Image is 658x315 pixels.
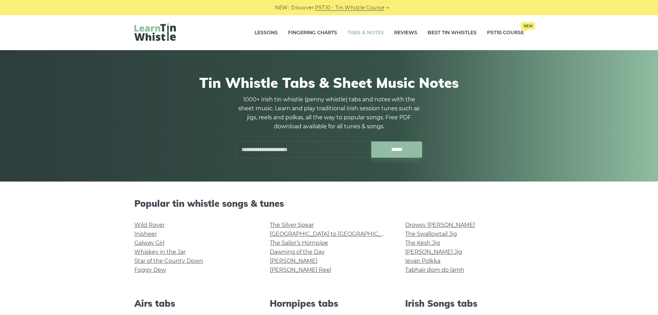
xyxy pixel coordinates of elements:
a: Foggy Dew [134,267,166,273]
a: Fingering Charts [288,24,337,41]
a: [PERSON_NAME] [270,258,317,264]
a: Tabs & Notes [347,24,384,41]
a: Tabhair dom do lámh [405,267,464,273]
a: [PERSON_NAME] Jig [405,249,462,255]
p: 1000+ Irish tin whistle (penny whistle) tabs and notes with the sheet music. Learn and play tradi... [236,95,422,131]
a: Reviews [394,24,417,41]
a: Inisheer [134,231,157,237]
h2: Popular tin whistle songs & tunes [134,198,524,209]
a: The Swallowtail Jig [405,231,457,237]
h2: Hornpipes tabs [270,298,389,309]
a: Ievan Polkka [405,258,440,264]
a: Whiskey in the Jar [134,249,185,255]
h2: Airs tabs [134,298,253,309]
a: The Kesh Jig [405,240,440,246]
a: Dawning of the Day [270,249,325,255]
span: New [521,22,535,30]
a: Galway Girl [134,240,164,246]
a: Lessons [255,24,278,41]
a: The Sailor’s Hornpipe [270,240,328,246]
a: Drowsy [PERSON_NAME] [405,222,475,228]
a: [GEOGRAPHIC_DATA] to [GEOGRAPHIC_DATA] [270,231,397,237]
a: [PERSON_NAME] Reel [270,267,331,273]
h2: Irish Songs tabs [405,298,524,309]
a: Best Tin Whistles [428,24,477,41]
a: The Silver Spear [270,222,314,228]
h1: Tin Whistle Tabs & Sheet Music Notes [134,74,524,91]
a: Star of the County Down [134,258,203,264]
a: Wild Rover [134,222,165,228]
img: LearnTinWhistle.com [134,23,176,41]
a: PST10 CourseNew [487,24,524,41]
